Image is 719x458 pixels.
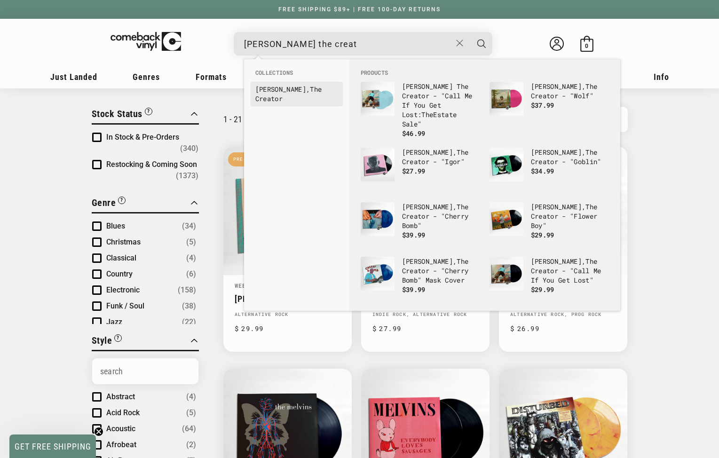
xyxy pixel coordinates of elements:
a: Tyler, The Creator - "Call Me If You Get Lost" [PERSON_NAME],The Creator - "Call Me If You Get Lo... [490,257,609,302]
img: Tyler, The Creator - "Call Me If You Get Lost" [490,257,523,291]
span: Funk / Soul [106,301,144,310]
span: Number of products: (22) [182,316,196,328]
p: or - "Call Me If You Get Lost: Estate Sale" [402,82,480,129]
span: Number of products: (34) [182,221,196,232]
b: The [457,82,468,91]
b: [PERSON_NAME] [402,148,453,157]
span: Formats [196,72,227,82]
img: Tyler, The Creator - "Igor" [361,148,395,182]
b: Creat [402,212,422,221]
p: , or - "Flower Boy" [531,202,609,230]
b: The [585,82,597,91]
b: [PERSON_NAME] [531,82,582,91]
b: The [421,110,433,119]
b: [PERSON_NAME] [531,257,582,266]
div: Products [349,59,620,311]
span: Acid Rock [106,408,140,417]
span: $39.99 [402,285,426,294]
span: Style [92,335,112,346]
a: [PERSON_NAME] [235,294,340,304]
b: [PERSON_NAME] [255,85,306,94]
button: Filter by Style [92,333,122,350]
span: Info [654,72,669,82]
span: Number of products: (340) [180,143,198,154]
input: When autocomplete results are available use up and down arrows to review and enter to select [244,34,451,54]
span: Number of products: (1373) [176,170,198,182]
span: Number of products: (4) [186,253,196,264]
a: Tyler, The Creator - "Flower Boy" [PERSON_NAME],The Creator - "Flower Boy" $29.99 [490,202,609,247]
span: Restocking & Coming Soon [106,160,197,169]
span: Country [106,269,133,278]
a: [PERSON_NAME],The Creator [255,85,338,103]
img: Tyler, The Creator - "Flower Boy" [490,202,523,236]
p: , or - "Call Me If You Get Lost" [531,257,609,285]
span: Number of products: (4) [186,391,196,403]
span: $39.99 [402,230,426,239]
span: $37.99 [531,101,554,110]
b: Creat [531,157,551,166]
a: Weezer [235,282,258,289]
span: Number of products: (64) [182,423,196,434]
span: $34.99 [531,166,554,175]
button: Close [451,33,468,54]
b: Creat [402,157,422,166]
span: Electronic [106,285,140,294]
span: Abstract [106,392,135,401]
span: Number of products: (158) [178,284,196,296]
b: The [585,148,597,157]
b: [PERSON_NAME] [402,257,453,266]
b: [PERSON_NAME] [531,202,582,211]
span: In Stock & Pre-Orders [106,133,179,142]
img: Tyler, The Creator - "Cherry Bomb" Mask Cover [361,257,395,291]
button: Filter by Stock Status [92,107,152,123]
b: [PERSON_NAME] [531,148,582,157]
button: Close teaser [94,427,103,436]
span: Afrobeat [106,440,136,449]
div: GET FREE SHIPPINGClose teaser [9,434,96,458]
button: Search [470,32,493,55]
span: $29.99 [531,230,554,239]
b: Creat [531,266,551,275]
b: Creat [531,91,551,100]
span: Number of products: (6) [186,268,196,280]
input: Search Options [92,358,198,384]
b: Creat [402,266,422,275]
span: Stock Status [92,108,142,119]
img: Tyler The Creator - "Call Me If You Get Lost: The Estate Sale" [361,82,395,116]
li: products: Tyler, The Creator - "Goblin" [485,143,614,197]
span: $29.99 [531,285,554,294]
b: The [457,148,468,157]
span: Just Landed [50,72,97,82]
li: Products [356,69,614,77]
b: The [310,85,322,94]
b: [PERSON_NAME] [402,82,453,91]
span: 0 [585,42,588,49]
p: 1 - 21 of 1713 products [223,114,304,124]
span: $27.99 [402,166,426,175]
a: Tyler The Creator - "Call Me If You Get Lost: The Estate Sale" [PERSON_NAME] The Creator - "Call ... [361,82,480,138]
span: Number of products: (38) [182,300,196,312]
img: Tyler, The Creator - "Wolf" [490,82,523,116]
p: , or - "Cherry Bomb" Mask Cover [402,257,480,285]
span: Genre [92,197,116,208]
li: products: Tyler, The Creator - "Flower Boy" [485,197,614,252]
div: Collections [244,59,349,111]
b: Creat [255,94,275,103]
li: products: Tyler The Creator - "Call Me If You Get Lost: The Estate Sale" [356,77,485,143]
span: Number of products: (5) [186,237,196,248]
li: collections: Tyler, The Creator [251,82,343,106]
li: products: Tyler, The Creator - "Igor" [356,143,485,197]
b: The [585,202,597,211]
li: products: Tyler, The Creator - "Cherry Bomb" [356,197,485,252]
li: Collections [251,69,343,82]
p: , or - "Igor" [402,148,480,166]
span: Blues [106,221,125,230]
a: FREE SHIPPING $89+ | FREE 100-DAY RETURNS [269,6,450,13]
span: Classical [106,253,136,262]
a: Tyler, The Creator - "Cherry Bomb" [PERSON_NAME],The Creator - "Cherry Bomb" $39.99 [361,202,480,247]
span: $46.99 [402,129,426,138]
span: GET FREE SHIPPING [15,442,91,451]
span: Genres [133,72,160,82]
span: Number of products: (2) [186,439,196,450]
div: Search [234,32,492,55]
